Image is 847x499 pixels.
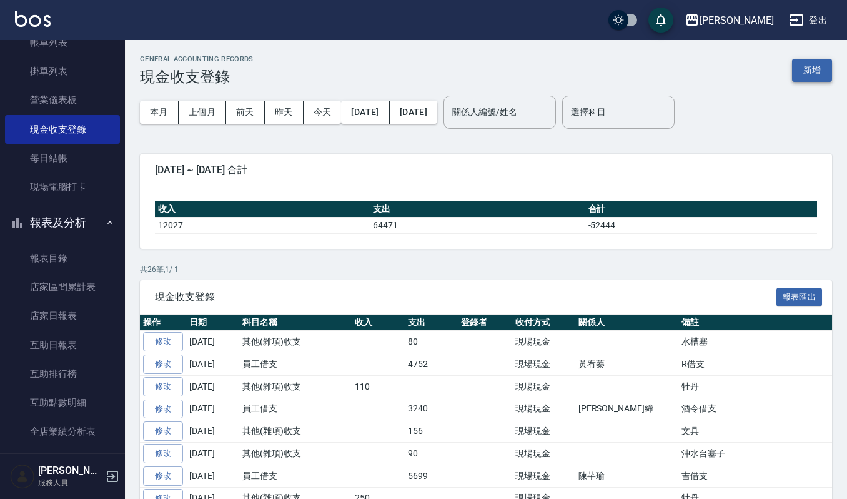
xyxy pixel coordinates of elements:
td: 5699 [405,465,458,487]
a: 現金收支登錄 [5,115,120,144]
td: 現場現金 [512,398,575,420]
button: 上個月 [179,101,226,124]
td: 4752 [405,353,458,376]
button: 前天 [226,101,265,124]
button: 報表及分析 [5,206,120,239]
h5: [PERSON_NAME] [38,465,102,477]
td: [DATE] [186,398,239,420]
button: 昨天 [265,101,304,124]
th: 收入 [352,315,405,331]
td: [DATE] [186,331,239,353]
th: 支出 [405,315,458,331]
a: 修改 [143,332,183,351]
button: save [648,8,673,33]
a: 新增 [792,64,832,76]
a: 互助排行榜 [5,360,120,388]
td: 現場現金 [512,465,575,487]
p: 服務人員 [38,477,102,488]
th: 科目名稱 [239,315,352,331]
a: 修改 [143,421,183,441]
th: 收付方式 [512,315,575,331]
a: 報表匯出 [776,290,823,302]
td: 現場現金 [512,443,575,465]
th: 合計 [585,201,818,218]
td: 現場現金 [512,353,575,376]
td: 其他(雜項)收支 [239,375,352,398]
td: 員工借支 [239,353,352,376]
td: 員工借支 [239,398,352,420]
td: 現場現金 [512,375,575,398]
button: [PERSON_NAME] [680,8,779,33]
td: 12027 [155,217,370,233]
a: 每日結帳 [5,144,120,173]
a: 修改 [143,400,183,419]
td: 現場現金 [512,331,575,353]
img: Person [10,464,35,489]
a: 店家區間累計表 [5,273,120,301]
a: 全店業績分析表 [5,417,120,446]
td: 80 [405,331,458,353]
td: [DATE] [186,465,239,487]
h2: GENERAL ACCOUNTING RECORDS [140,55,254,63]
td: 3240 [405,398,458,420]
p: 共 26 筆, 1 / 1 [140,264,832,275]
td: 156 [405,420,458,443]
th: 登錄者 [458,315,512,331]
div: [PERSON_NAME] [700,13,774,28]
td: 現場現金 [512,420,575,443]
th: 操作 [140,315,186,331]
a: 修改 [143,466,183,486]
td: 陳芊瑜 [575,465,678,487]
th: 收入 [155,201,370,218]
button: 報表匯出 [776,288,823,307]
a: 掛單列表 [5,57,120,86]
th: 日期 [186,315,239,331]
a: 報表目錄 [5,244,120,273]
td: 其他(雜項)收支 [239,331,352,353]
a: 帳單列表 [5,28,120,57]
th: 關係人 [575,315,678,331]
img: Logo [15,11,51,27]
td: 其他(雜項)收支 [239,420,352,443]
span: [DATE] ~ [DATE] 合計 [155,164,817,176]
a: 營業儀表板 [5,86,120,114]
td: 黃宥蓁 [575,353,678,376]
td: [DATE] [186,443,239,465]
td: 員工借支 [239,465,352,487]
button: [DATE] [341,101,389,124]
th: 支出 [370,201,585,218]
a: 修改 [143,444,183,463]
span: 現金收支登錄 [155,291,776,303]
button: [DATE] [390,101,437,124]
button: 登出 [784,9,832,32]
a: 修改 [143,377,183,396]
td: [DATE] [186,353,239,376]
button: 新增 [792,59,832,82]
td: 110 [352,375,405,398]
td: 90 [405,443,458,465]
td: [PERSON_NAME]締 [575,398,678,420]
td: 其他(雜項)收支 [239,443,352,465]
td: 64471 [370,217,585,233]
a: 修改 [143,355,183,374]
a: 店家日報表 [5,301,120,330]
td: [DATE] [186,420,239,443]
h3: 現金收支登錄 [140,68,254,86]
button: 今天 [304,101,342,124]
a: 現場電腦打卡 [5,173,120,201]
td: -52444 [585,217,818,233]
a: 互助點數明細 [5,388,120,417]
a: 互助日報表 [5,331,120,360]
td: [DATE] [186,375,239,398]
a: 設計師日報表 [5,446,120,475]
button: 本月 [140,101,179,124]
